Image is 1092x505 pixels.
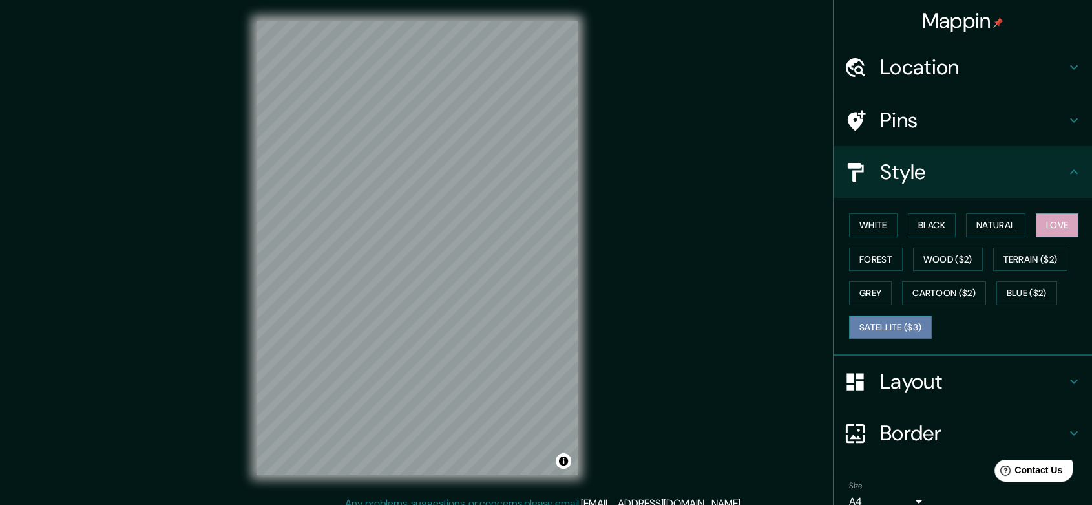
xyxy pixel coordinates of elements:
div: Style [834,146,1092,198]
button: Blue ($2) [996,281,1057,305]
button: Love [1036,213,1078,237]
canvas: Map [257,21,578,475]
iframe: Help widget launcher [977,455,1078,491]
button: Forest [849,248,903,272]
h4: Layout [880,369,1066,394]
div: Border [834,407,1092,459]
div: Pins [834,94,1092,146]
button: White [849,213,898,237]
h4: Style [880,159,1066,185]
div: Layout [834,356,1092,407]
h4: Location [880,54,1066,80]
button: Natural [966,213,1025,237]
button: Terrain ($2) [993,248,1068,272]
button: Wood ($2) [913,248,983,272]
button: Toggle attribution [556,453,571,469]
button: Satellite ($3) [849,316,932,339]
button: Cartoon ($2) [902,281,986,305]
h4: Pins [880,107,1066,133]
div: Location [834,41,1092,93]
h4: Mappin [922,8,1004,34]
button: Grey [849,281,892,305]
label: Size [849,480,863,491]
button: Black [908,213,956,237]
img: pin-icon.png [993,17,1003,28]
h4: Border [880,420,1066,446]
